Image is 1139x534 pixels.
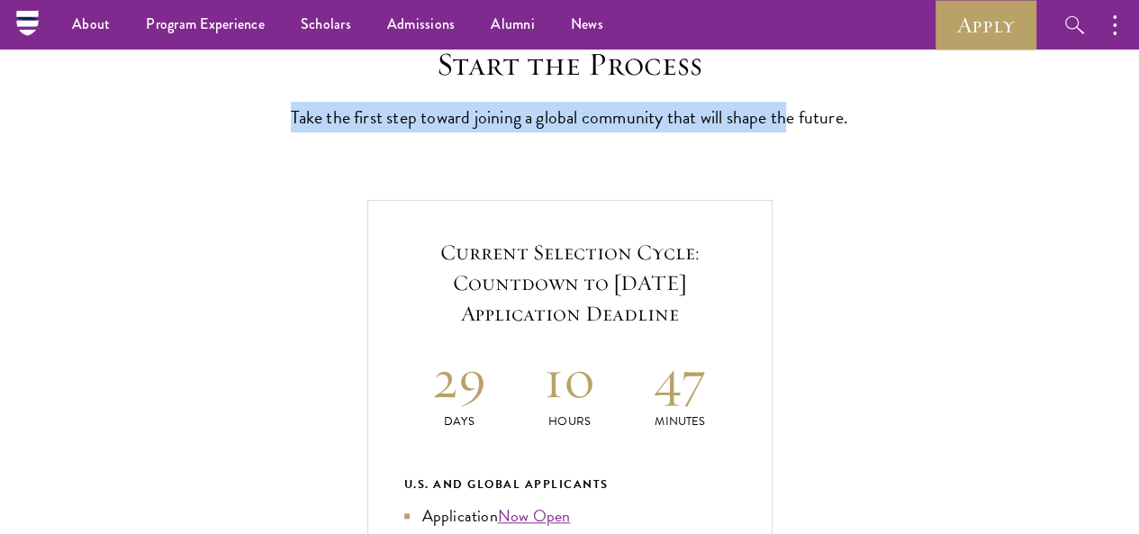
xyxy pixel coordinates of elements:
div: U.S. and Global Applicants [404,475,736,494]
p: Take the first step toward joining a global community that will shape the future. [291,102,849,132]
h2: Start the Process [291,45,849,84]
p: Days [404,412,515,431]
p: Hours [514,412,625,431]
h2: 29 [404,345,515,412]
a: Now Open [498,503,571,528]
li: Application [404,503,736,529]
p: Minutes [625,412,736,431]
h2: 47 [625,345,736,412]
h2: 10 [514,345,625,412]
h5: Current Selection Cycle: Countdown to [DATE] Application Deadline [404,237,736,329]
